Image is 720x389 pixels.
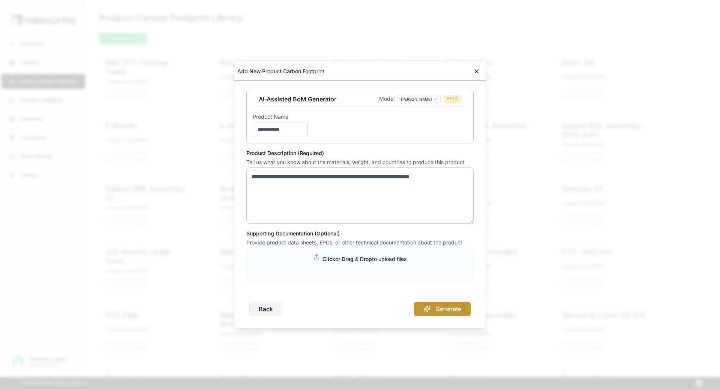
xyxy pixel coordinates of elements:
[246,158,474,166] p: Tell us what you know about the materials, weight, and countries to produce this product
[379,95,394,103] label: Model
[249,302,282,316] button: Back
[246,230,474,237] label: Supporting Documentation (Optional)
[322,255,406,263] p: or to upload files
[246,239,474,246] p: Provide product data sheets, EPDs, or other technical documentation about the product
[259,95,336,104] h3: AI-Assisted BoM Generator
[342,256,372,262] span: Drag & Drop
[397,95,441,103] button: [PERSON_NAME]
[414,302,471,316] button: Generate
[246,149,474,157] label: Product Description (Required)
[444,95,461,103] span: BETA
[253,113,307,121] label: Product Name
[322,256,335,262] span: Click
[237,68,324,75] h2: Add New Product Carbon Footprint
[256,255,464,263] button: Clickor Drag & Dropto upload files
